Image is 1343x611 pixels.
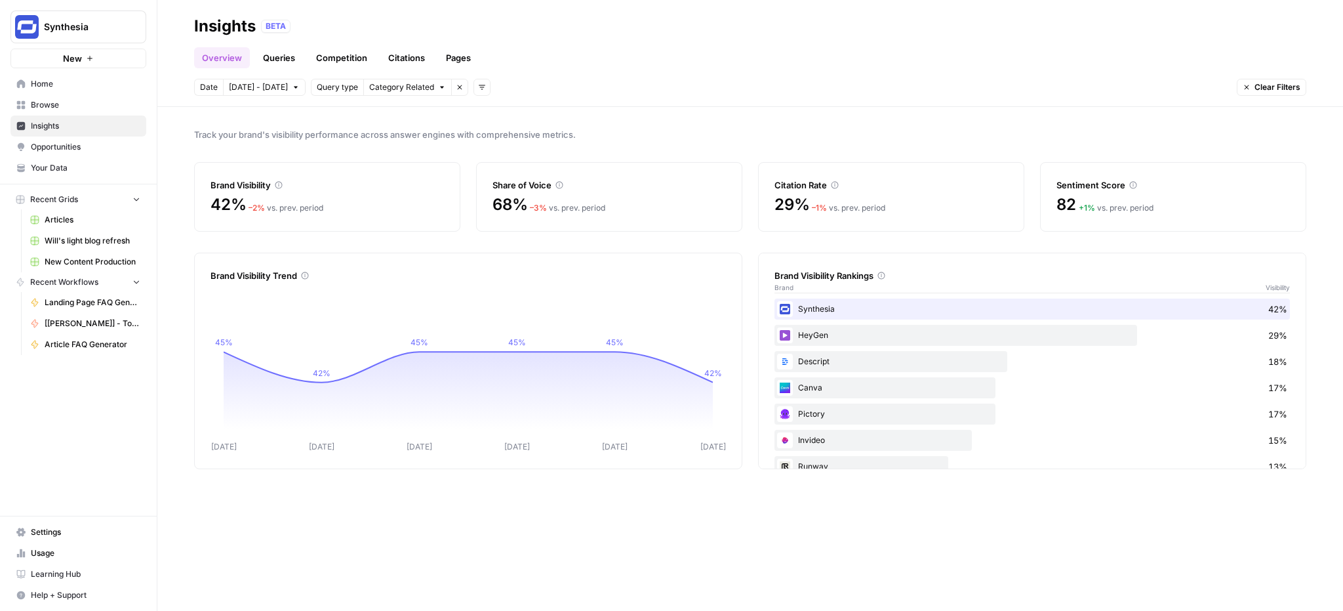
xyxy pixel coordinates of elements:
[1079,203,1095,213] span: + 1 %
[24,251,146,272] a: New Content Production
[812,202,885,214] div: vs. prev. period
[774,325,1290,346] div: HeyGen
[31,162,140,174] span: Your Data
[492,179,726,192] div: Share of Voice
[774,299,1290,320] div: Synthesia
[774,194,809,215] span: 29%
[255,47,303,68] a: Queries
[774,282,793,293] span: Brand
[10,116,146,137] a: Insights
[249,203,265,213] span: – 2 %
[492,194,527,215] span: 68%
[1268,408,1287,421] span: 17%
[774,377,1290,398] div: Canva
[45,339,140,350] span: Article FAQ Generator
[774,404,1290,425] div: Pictory
[309,442,334,452] tspan: [DATE]
[777,459,793,474] img: zuex3t6fvg6vb1bhykbo9omwyph7
[602,442,628,452] tspan: [DATE]
[45,297,140,308] span: Landing Page FAQ Generator
[438,47,479,68] a: Pages
[313,368,331,378] tspan: 42%
[30,276,98,288] span: Recent Workflows
[24,209,146,230] a: Articles
[1268,329,1287,342] span: 29%
[363,79,451,96] button: Category Related
[606,337,624,347] tspan: 45%
[380,47,433,68] a: Citations
[10,190,146,209] button: Recent Grids
[10,74,146,95] a: Home
[1268,381,1287,394] span: 17%
[777,406,793,422] img: 5ishofca9hhfzkbc6046dfm6zfk6
[530,203,547,213] span: – 3 %
[194,16,256,37] div: Insights
[704,368,722,378] tspan: 42%
[1079,202,1153,214] div: vs. prev. period
[10,564,146,585] a: Learning Hub
[10,522,146,543] a: Settings
[774,430,1290,451] div: Invideo
[31,547,140,559] span: Usage
[194,47,250,68] a: Overview
[1266,282,1290,293] span: Visibility
[1268,460,1287,473] span: 13%
[369,81,434,93] span: Category Related
[1056,179,1290,192] div: Sentiment Score
[45,256,140,268] span: New Content Production
[777,327,793,343] img: 9w0gpg5mysfnm3lmj7yygg5fv3dk
[30,194,78,205] span: Recent Grids
[24,313,146,334] a: [[PERSON_NAME]] - Tools & Features Pages Refreshe - [MAIN WORKFLOW]
[1254,81,1300,93] span: Clear Filters
[31,589,140,601] span: Help + Support
[777,301,793,317] img: kn4yydfihu1m6ctu54l2b7jhf7vx
[24,230,146,251] a: Will's light blog refresh
[24,292,146,313] a: Landing Page FAQ Generator
[210,179,444,192] div: Brand Visibility
[10,585,146,606] button: Help + Support
[774,269,1290,282] div: Brand Visibility Rankings
[44,20,123,33] span: Synthesia
[10,158,146,179] a: Your Data
[10,543,146,564] a: Usage
[211,442,237,452] tspan: [DATE]
[1056,194,1076,215] span: 82
[777,432,793,448] img: tq86vd83ef1nrwn668d8ilq4lo0e
[1237,79,1306,96] button: Clear Filters
[774,179,1008,192] div: Citation Rate
[508,337,526,347] tspan: 45%
[530,202,605,214] div: vs. prev. period
[411,337,428,347] tspan: 45%
[700,442,726,452] tspan: [DATE]
[215,337,233,347] tspan: 45%
[1268,434,1287,447] span: 15%
[317,81,358,93] span: Query type
[210,194,246,215] span: 42%
[24,334,146,355] a: Article FAQ Generator
[812,203,827,213] span: – 1 %
[45,214,140,226] span: Articles
[774,456,1290,477] div: Runway
[1268,355,1287,368] span: 18%
[15,15,39,39] img: Synthesia Logo
[407,442,432,452] tspan: [DATE]
[10,272,146,292] button: Recent Workflows
[308,47,375,68] a: Competition
[777,380,793,396] img: t7020at26d8erv19khrwcw8unm2u
[10,49,146,68] button: New
[223,79,306,96] button: [DATE] - [DATE]
[31,120,140,132] span: Insights
[31,568,140,580] span: Learning Hub
[504,442,530,452] tspan: [DATE]
[229,81,288,93] span: [DATE] - [DATE]
[200,81,218,93] span: Date
[10,11,146,43] button: Workspace: Synthesia
[774,351,1290,372] div: Descript
[31,526,140,538] span: Settings
[249,202,323,214] div: vs. prev. period
[210,269,726,282] div: Brand Visibility Trend
[45,318,140,329] span: [[PERSON_NAME]] - Tools & Features Pages Refreshe - [MAIN WORKFLOW]
[10,137,146,158] a: Opportunities
[777,354,793,369] img: xvlm1tp7ydqmv3akr6p4ptg0hnp0
[45,235,140,247] span: Will's light blog refresh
